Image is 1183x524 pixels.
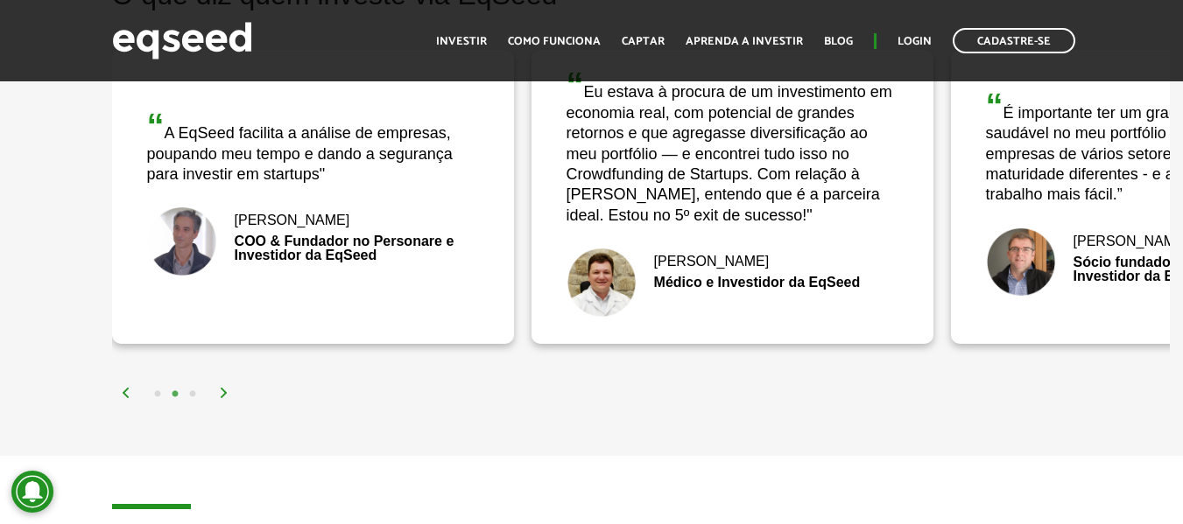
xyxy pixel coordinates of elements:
[686,36,803,47] a: Aprenda a investir
[147,108,479,185] div: A EqSeed facilita a análise de empresas, poupando meu tempo e dando a segurança para investir em ...
[149,386,166,403] button: 1 of 2
[166,386,184,403] button: 2 of 2
[986,227,1056,297] img: Nick Johnston
[567,248,637,318] img: Fernando De Marco
[986,87,1003,125] span: “
[112,17,252,64] img: EqSeed
[953,28,1075,53] a: Cadastre-se
[147,234,479,262] div: COO & Fundador no Personare e Investidor da EqSeed
[147,206,217,276] img: Bruno Rodrigues
[567,276,898,290] div: Médico e Investidor da EqSeed
[184,386,201,403] button: 3 of 2
[898,36,932,47] a: Login
[567,255,898,269] div: [PERSON_NAME]
[508,36,601,47] a: Como funciona
[567,67,898,226] div: Eu estava à procura de um investimento em economia real, com potencial de grandes retornos e que ...
[436,36,487,47] a: Investir
[219,388,229,398] img: arrow%20right.svg
[824,36,853,47] a: Blog
[622,36,665,47] a: Captar
[147,213,479,227] div: [PERSON_NAME]
[567,66,584,104] span: “
[121,388,131,398] img: arrow%20left.svg
[147,107,165,145] span: “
